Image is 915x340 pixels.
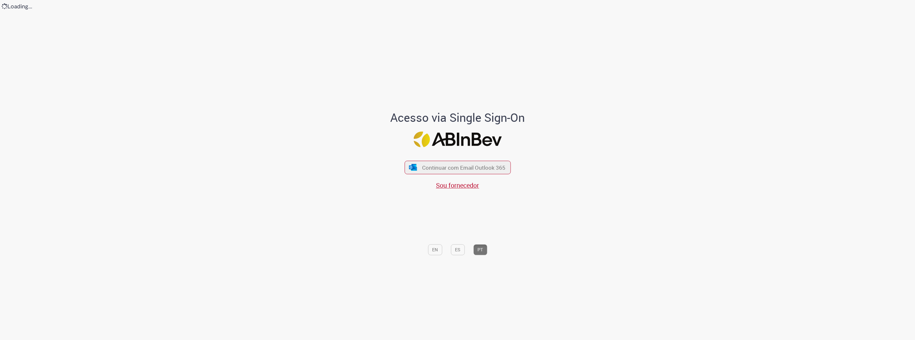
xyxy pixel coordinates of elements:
img: ícone Azure/Microsoft 360 [409,164,418,171]
h1: Acesso via Single Sign-On [368,111,547,124]
img: Logo ABInBev [413,131,502,147]
button: EN [428,244,442,255]
button: ícone Azure/Microsoft 360 Continuar com Email Outlook 365 [404,161,511,174]
span: Continuar com Email Outlook 365 [422,164,505,171]
a: Sou fornecedor [436,181,479,190]
button: PT [473,244,487,255]
button: ES [451,244,465,255]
